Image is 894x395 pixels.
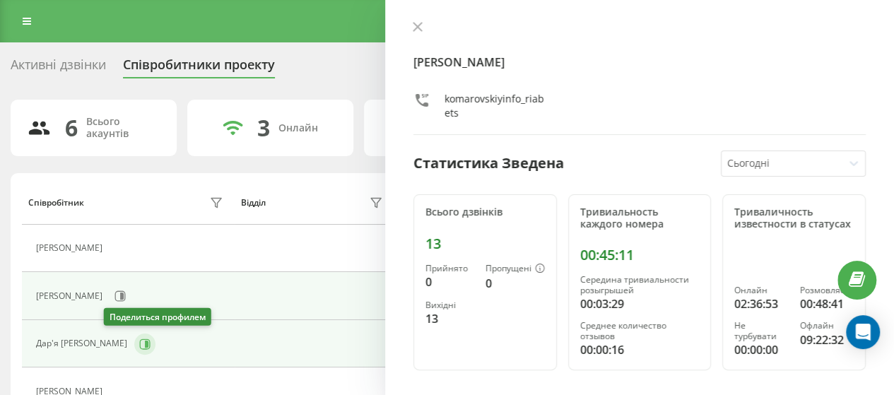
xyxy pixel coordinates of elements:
font: Пропущені [486,262,531,274]
font: 00:00:16 [580,342,624,358]
font: komarovskiyinfo_riabets [445,92,544,119]
font: 13 [425,311,438,326]
font: 0 [486,276,492,291]
font: Співробитники проекту [123,56,275,73]
font: Розмовляє [800,284,845,296]
font: 00:48:41 [800,296,844,312]
font: 09:22:32 [800,332,844,348]
font: 0 [425,274,432,290]
font: [PERSON_NAME] [36,290,102,302]
font: Вихідні [425,299,456,311]
font: Триваличность известности в статусах [734,205,851,230]
font: Всього дзвінків [425,205,502,218]
font: Прийнято [425,262,468,274]
font: 00:03:29 [580,296,624,312]
font: Не турбувати [734,319,777,341]
font: 13 [425,234,441,253]
div: Открытый Интерком Мессенджер [846,315,880,349]
font: Співробітник [28,196,84,208]
font: 6 [65,112,78,143]
font: [PERSON_NAME] [36,242,102,254]
font: Онлайн [278,121,318,134]
font: Онлайн [734,284,767,296]
font: 3 [257,112,270,143]
font: Дар'я [PERSON_NAME] [36,337,127,349]
font: Поделиться профилем [110,311,206,323]
font: Тривиальность каждого номера [580,205,664,230]
font: 00:45:11 [580,245,634,264]
font: 00:00:00 [734,342,778,358]
font: [PERSON_NAME] [413,54,505,70]
font: Офлайн [800,319,834,331]
font: Среднее количество отзывов [580,319,666,341]
font: 02:36:53 [734,296,778,312]
font: Середина тривиальности розыгрышей [580,273,689,295]
font: Відділ [241,196,266,208]
font: Статистика Зведена [413,153,564,172]
font: Всього акаунтів [86,114,129,140]
font: Активні дзвінки [11,56,106,73]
